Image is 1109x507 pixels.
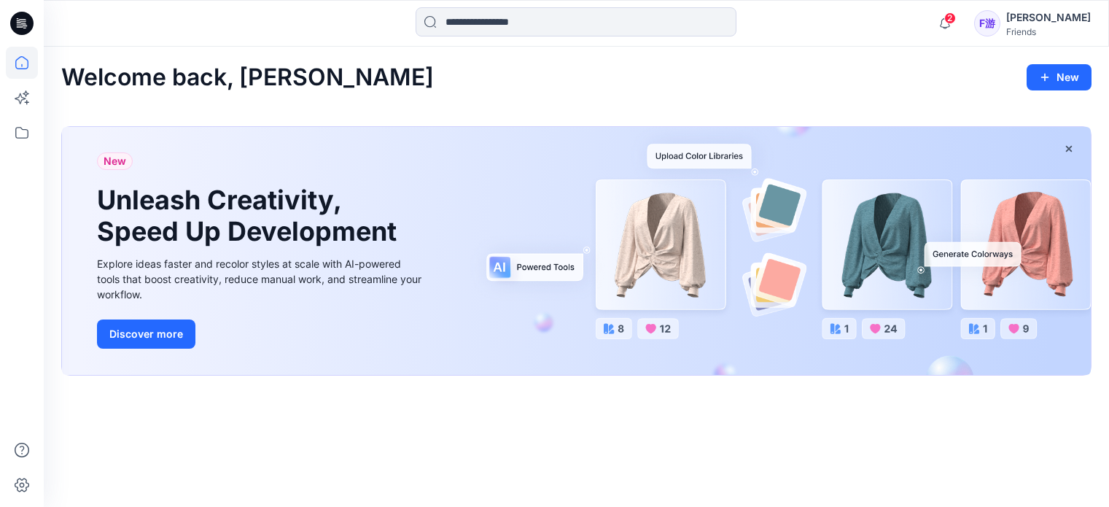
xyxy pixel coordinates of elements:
h2: Welcome back, [PERSON_NAME] [61,64,434,91]
span: New [104,152,126,170]
div: Explore ideas faster and recolor styles at scale with AI-powered tools that boost creativity, red... [97,256,425,302]
span: 2 [944,12,956,24]
a: Discover more [97,320,425,349]
div: F游 [974,10,1000,36]
div: Friends [1006,26,1091,37]
button: New [1027,64,1092,90]
button: Discover more [97,320,195,349]
div: [PERSON_NAME] [1006,9,1091,26]
h1: Unleash Creativity, Speed Up Development [97,185,403,247]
